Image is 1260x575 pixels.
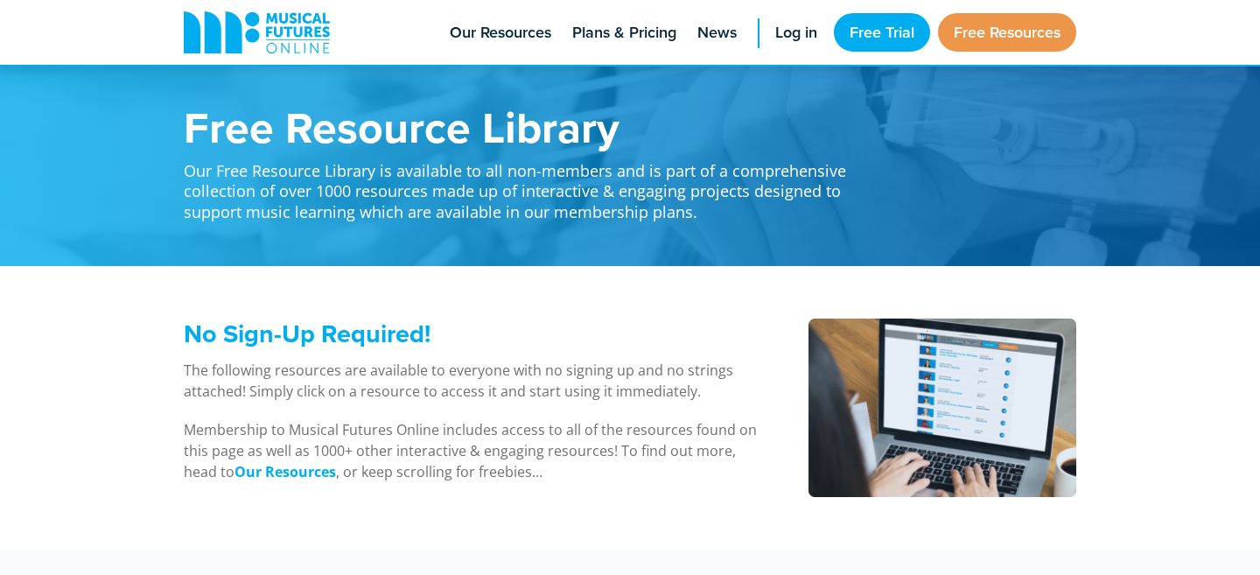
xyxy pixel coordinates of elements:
span: News [697,21,737,45]
p: Our Free Resource Library is available to all non-members and is part of a comprehensive collecti... [184,149,866,222]
span: Plans & Pricing [572,21,676,45]
span: Log in [775,21,817,45]
span: Our Resources [450,21,551,45]
a: Our Resources [234,462,336,482]
h1: Free Resource Library [184,105,866,149]
a: Free Resources [938,13,1076,52]
strong: Our Resources [234,462,336,481]
span: No Sign-Up Required! [184,315,430,352]
a: Free Trial [834,13,930,52]
p: Membership to Musical Futures Online includes access to all of the resources found on this page a... [184,419,764,482]
p: The following resources are available to everyone with no signing up and no strings attached! Sim... [184,360,764,402]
